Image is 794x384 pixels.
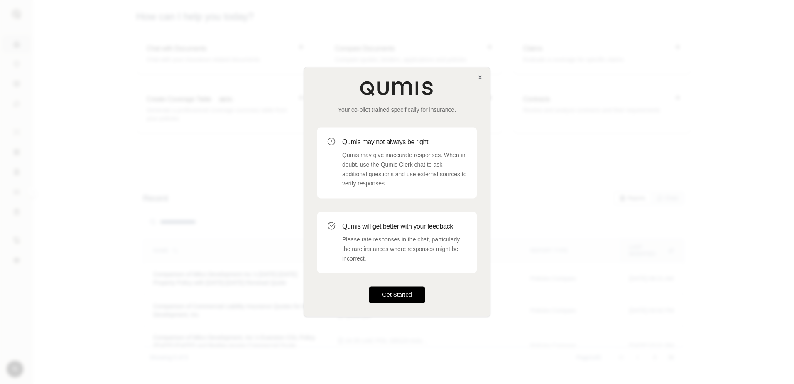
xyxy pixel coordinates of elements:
[342,235,467,263] p: Please rate responses in the chat, particularly the rare instances where responses might be incor...
[342,137,467,147] h3: Qumis may not always be right
[317,106,477,114] p: Your co-pilot trained specifically for insurance.
[342,150,467,188] p: Qumis may give inaccurate responses. When in doubt, use the Qumis Clerk chat to ask additional qu...
[360,81,434,96] img: Qumis Logo
[369,287,425,303] button: Get Started
[342,222,467,231] h3: Qumis will get better with your feedback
